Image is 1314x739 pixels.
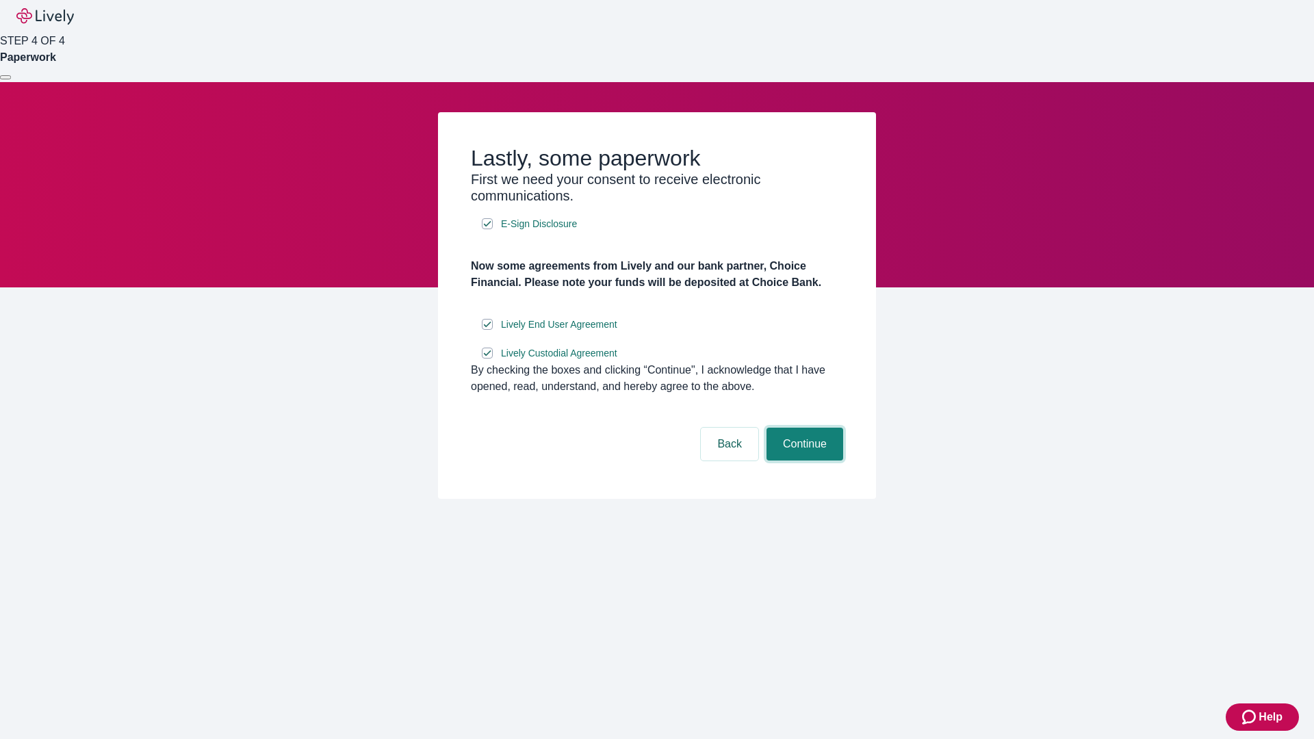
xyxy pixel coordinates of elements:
button: Back [701,428,758,461]
a: e-sign disclosure document [498,345,620,362]
svg: Zendesk support icon [1242,709,1259,725]
h3: First we need your consent to receive electronic communications. [471,171,843,204]
span: Help [1259,709,1283,725]
h4: Now some agreements from Lively and our bank partner, Choice Financial. Please note your funds wi... [471,258,843,291]
a: e-sign disclosure document [498,216,580,233]
h2: Lastly, some paperwork [471,145,843,171]
div: By checking the boxes and clicking “Continue", I acknowledge that I have opened, read, understand... [471,362,843,395]
a: e-sign disclosure document [498,316,620,333]
button: Zendesk support iconHelp [1226,703,1299,731]
span: E-Sign Disclosure [501,217,577,231]
button: Continue [766,428,843,461]
span: Lively End User Agreement [501,317,617,332]
img: Lively [16,8,74,25]
span: Lively Custodial Agreement [501,346,617,361]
